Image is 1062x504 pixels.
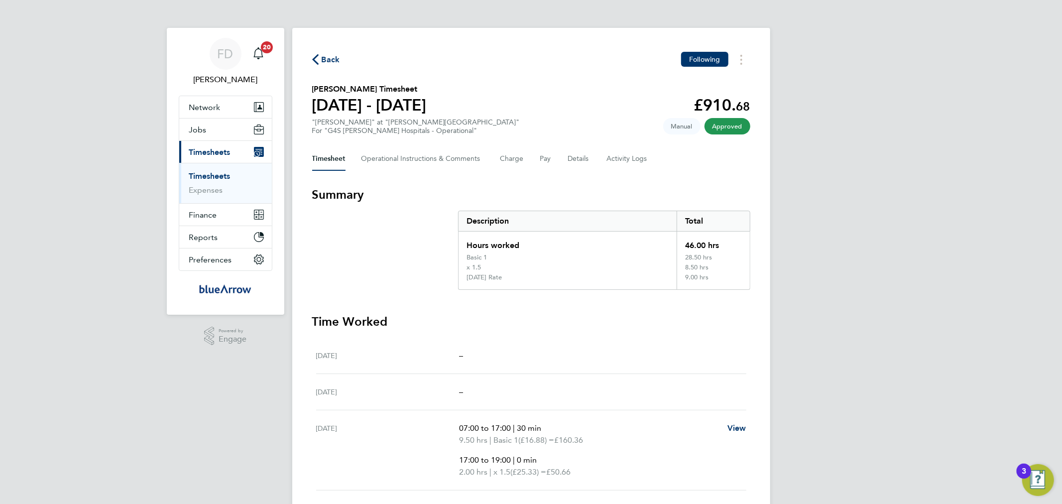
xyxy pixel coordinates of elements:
[517,423,541,433] span: 30 min
[459,351,463,360] span: –
[518,435,554,445] span: (£16.88) =
[705,118,750,134] span: This timesheet has been approved.
[459,467,487,477] span: 2.00 hrs
[689,55,720,64] span: Following
[607,147,649,171] button: Activity Logs
[312,83,427,95] h2: [PERSON_NAME] Timesheet
[459,455,511,465] span: 17:00 to 19:00
[189,233,218,242] span: Reports
[493,434,518,446] span: Basic 1
[312,53,340,66] button: Back
[568,147,591,171] button: Details
[554,435,583,445] span: £160.36
[199,281,251,297] img: bluearrow-logo-retina.png
[189,255,232,264] span: Preferences
[179,74,272,86] span: Fabio Del Turco
[189,103,221,112] span: Network
[489,467,491,477] span: |
[727,423,746,433] span: View
[513,423,515,433] span: |
[179,163,272,203] div: Timesheets
[316,350,460,362] div: [DATE]
[459,211,677,231] div: Description
[261,41,273,53] span: 20
[179,96,272,118] button: Network
[513,455,515,465] span: |
[546,467,571,477] span: £50.66
[189,147,231,157] span: Timesheets
[1022,471,1026,484] div: 3
[458,211,750,290] div: Summary
[312,314,750,330] h3: Time Worked
[540,147,552,171] button: Pay
[312,147,346,171] button: Timesheet
[179,141,272,163] button: Timesheets
[248,38,268,70] a: 20
[467,263,481,271] div: x 1.5
[179,38,272,86] a: FD[PERSON_NAME]
[510,467,546,477] span: (£25.33) =
[467,253,487,261] div: Basic 1
[312,187,750,203] h3: Summary
[677,263,749,273] div: 8.50 hrs
[312,118,520,135] div: "[PERSON_NAME]" at "[PERSON_NAME][GEOGRAPHIC_DATA]"
[681,52,728,67] button: Following
[179,249,272,270] button: Preferences
[677,232,749,253] div: 46.00 hrs
[663,118,701,134] span: This timesheet was manually created.
[189,171,231,181] a: Timesheets
[489,435,491,445] span: |
[218,47,234,60] span: FD
[219,327,246,335] span: Powered by
[459,435,487,445] span: 9.50 hrs
[316,422,460,478] div: [DATE]
[459,387,463,396] span: –
[179,226,272,248] button: Reports
[204,327,246,346] a: Powered byEngage
[677,273,749,289] div: 9.00 hrs
[179,204,272,226] button: Finance
[1022,464,1054,496] button: Open Resource Center, 3 new notifications
[167,28,284,315] nav: Main navigation
[736,99,750,114] span: 68
[677,253,749,263] div: 28.50 hrs
[316,386,460,398] div: [DATE]
[732,52,750,67] button: Timesheets Menu
[500,147,524,171] button: Charge
[179,119,272,140] button: Jobs
[189,210,217,220] span: Finance
[459,232,677,253] div: Hours worked
[189,185,223,195] a: Expenses
[312,126,520,135] div: For "G4S [PERSON_NAME] Hospitals - Operational"
[727,422,746,434] a: View
[694,96,750,115] app-decimal: £910.
[179,281,272,297] a: Go to home page
[312,95,427,115] h1: [DATE] - [DATE]
[677,211,749,231] div: Total
[189,125,207,134] span: Jobs
[219,335,246,344] span: Engage
[459,423,511,433] span: 07:00 to 17:00
[517,455,537,465] span: 0 min
[493,466,510,478] span: x 1.5
[467,273,502,281] div: [DATE] Rate
[322,54,340,66] span: Back
[361,147,484,171] button: Operational Instructions & Comments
